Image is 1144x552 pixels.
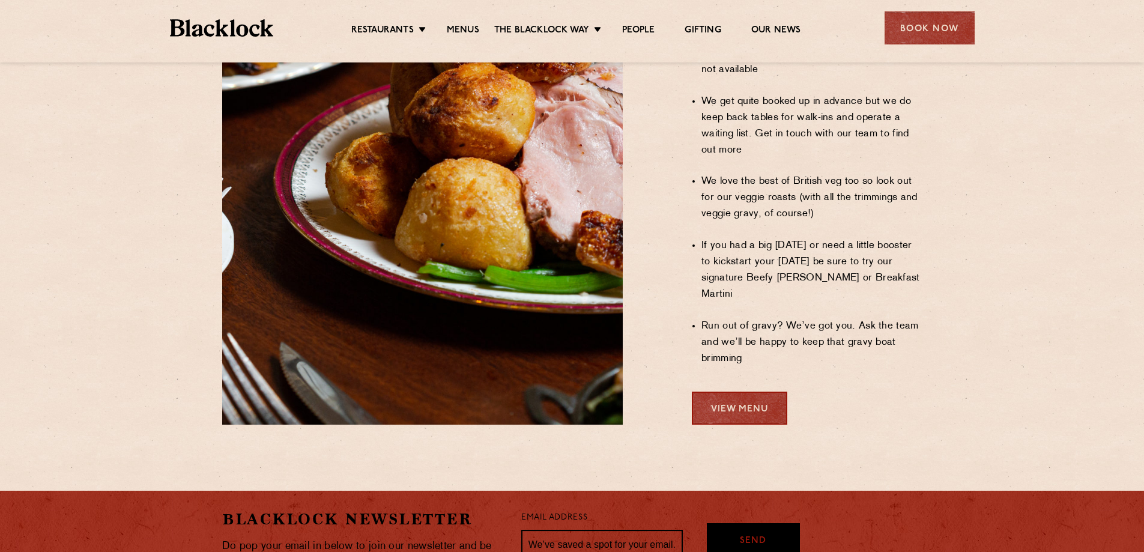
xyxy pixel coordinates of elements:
a: People [622,25,655,38]
a: The Blacklock Way [494,25,589,38]
a: View Menu [692,392,787,425]
li: If you had a big [DATE] or need a little booster to kickstart your [DATE] be sure to try our sign... [701,238,922,303]
label: Email Address [521,511,587,525]
h2: Blacklock Newsletter [222,509,503,530]
a: Our News [751,25,801,38]
a: Menus [447,25,479,38]
a: Gifting [685,25,721,38]
span: Send [740,535,766,548]
li: We get quite booked up in advance but we do keep back tables for walk-ins and operate a waiting l... [701,94,922,159]
a: Restaurants [351,25,414,38]
div: Book Now [885,11,975,44]
li: We love the best of British veg too so look out for our veggie roasts (with all the trimmings and... [701,174,922,222]
li: Run out of gravy? We’ve got you. Ask the team and we’ll be happy to keep that gravy boat brimming [701,318,922,367]
img: BL_Textured_Logo-footer-cropped.svg [170,19,274,37]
